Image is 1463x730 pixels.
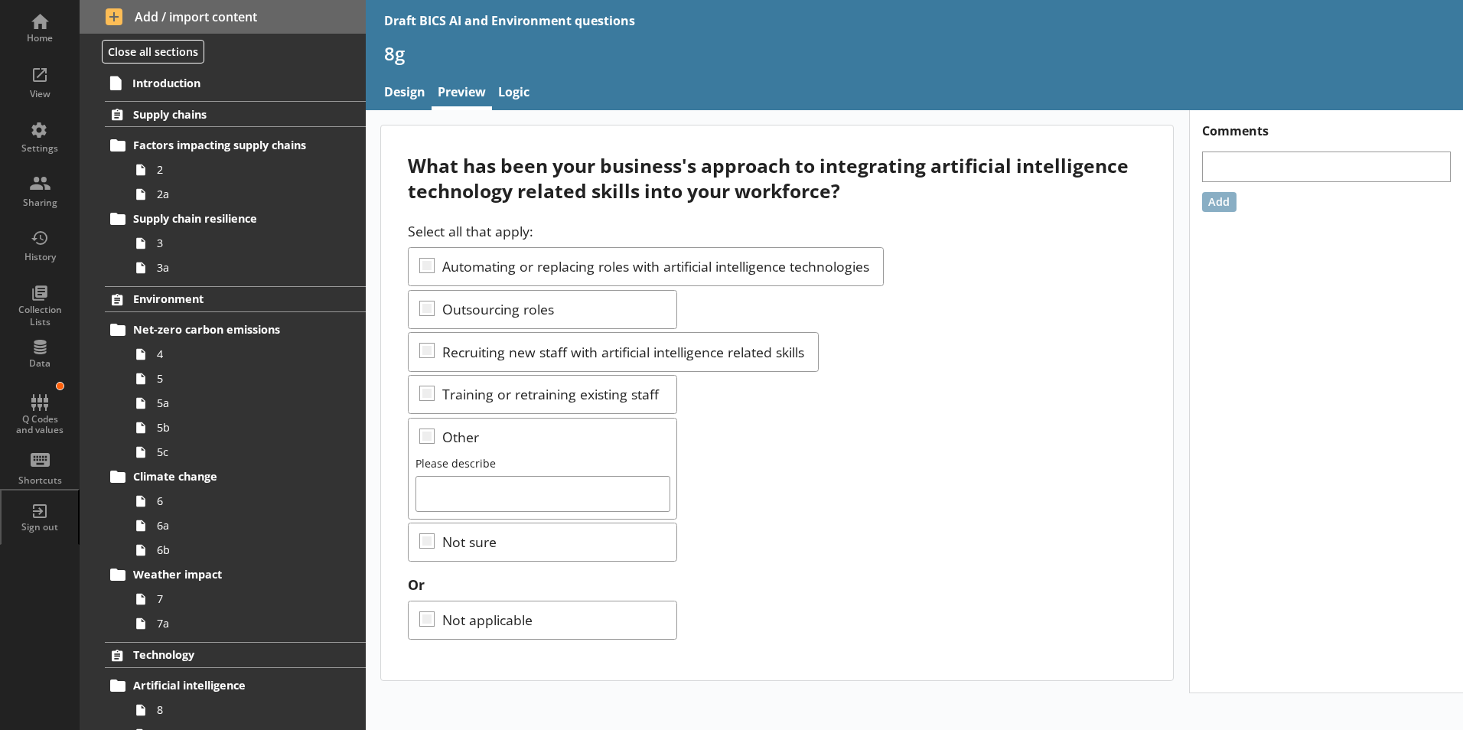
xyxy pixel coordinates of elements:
[133,647,321,662] span: Technology
[129,256,366,280] a: 3a
[13,142,67,155] div: Settings
[157,162,327,177] span: 2
[157,396,327,410] span: 5a
[129,416,366,440] a: 5b
[80,101,366,279] li: Supply chainsFactors impacting supply chains22aSupply chain resilience33a
[105,286,366,312] a: Environment
[157,616,327,631] span: 7a
[133,211,321,226] span: Supply chain resilience
[104,70,366,95] a: Introduction
[105,318,366,342] a: Net-zero carbon emissions
[133,292,321,306] span: Environment
[157,518,327,533] span: 6a
[157,187,327,201] span: 2a
[13,474,67,487] div: Shortcuts
[129,391,366,416] a: 5a
[133,138,321,152] span: Factors impacting supply chains
[157,420,327,435] span: 5b
[133,322,321,337] span: Net-zero carbon emissions
[129,587,366,611] a: 7
[129,158,366,182] a: 2
[13,357,67,370] div: Data
[492,77,536,110] a: Logic
[112,133,366,207] li: Factors impacting supply chains22a
[157,371,327,386] span: 5
[102,40,204,64] button: Close all sections
[112,207,366,280] li: Supply chain resilience33a
[129,698,366,722] a: 8
[105,642,366,668] a: Technology
[80,286,366,636] li: EnvironmentNet-zero carbon emissions455a5b5cClimate change66a6bWeather impact77a
[384,41,1445,65] h1: 8g
[112,464,366,562] li: Climate change66a6b
[384,12,635,29] div: Draft BICS AI and Environment questions
[112,318,366,464] li: Net-zero carbon emissions455a5b5c
[132,76,321,90] span: Introduction
[133,107,321,122] span: Supply chains
[129,611,366,636] a: 7a
[133,567,321,582] span: Weather impact
[13,414,67,436] div: Q Codes and values
[112,562,366,636] li: Weather impact77a
[129,367,366,391] a: 5
[157,494,327,508] span: 6
[105,133,366,158] a: Factors impacting supply chains
[13,197,67,209] div: Sharing
[105,673,366,698] a: Artificial intelligence
[105,101,366,127] a: Supply chains
[157,543,327,557] span: 6b
[157,236,327,250] span: 3
[157,347,327,361] span: 4
[129,489,366,513] a: 6
[105,562,366,587] a: Weather impact
[133,469,321,484] span: Climate change
[133,678,321,693] span: Artificial intelligence
[13,251,67,263] div: History
[157,702,327,717] span: 8
[129,440,366,464] a: 5c
[378,77,432,110] a: Design
[157,445,327,459] span: 5c
[13,521,67,533] div: Sign out
[432,77,492,110] a: Preview
[106,8,340,25] span: Add / import content
[129,342,366,367] a: 4
[129,182,366,207] a: 2a
[408,153,1146,204] div: What has been your business's approach to integrating artificial intelligence technology related ...
[13,88,67,100] div: View
[105,207,366,231] a: Supply chain resilience
[105,464,366,489] a: Climate change
[157,591,327,606] span: 7
[13,304,67,328] div: Collection Lists
[129,231,366,256] a: 3
[13,32,67,44] div: Home
[157,260,327,275] span: 3a
[129,513,366,538] a: 6a
[129,538,366,562] a: 6b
